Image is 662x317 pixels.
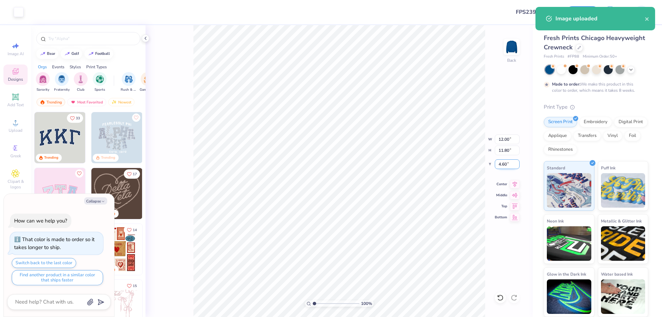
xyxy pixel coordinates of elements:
img: trending.gif [40,100,45,105]
div: Foil [624,131,641,141]
span: Image AI [8,51,24,57]
button: football [84,49,113,59]
div: filter for Rush & Bid [121,72,137,92]
div: Rhinestones [544,145,577,155]
div: Events [52,64,64,70]
div: Image uploaded [555,14,645,23]
button: Like [75,169,83,178]
div: Transfers [573,131,601,141]
span: Clipart & logos [3,179,28,190]
div: Screen Print [544,117,577,127]
span: 15 [133,284,137,288]
img: Neon Ink [547,226,591,261]
span: Fresh Prints [544,54,564,60]
button: Like [124,281,140,290]
div: football [95,52,110,56]
button: filter button [93,72,107,92]
img: Game Day Image [144,75,152,83]
span: Neon Ink [547,217,564,225]
img: Sorority Image [39,75,47,83]
img: 3b9aba4f-e317-4aa7-a679-c95a879539bd [34,112,86,163]
div: Print Types [86,64,107,70]
img: 5a4b4175-9e88-49c8-8a23-26d96782ddc6 [91,112,142,163]
button: golf [61,49,82,59]
button: Like [124,169,140,179]
img: Club Image [77,75,84,83]
img: Standard [547,173,591,208]
div: Vinyl [603,131,622,141]
span: Sports [94,87,105,92]
img: b0e5e834-c177-467b-9309-b33acdc40f03 [142,224,193,275]
img: a3f22b06-4ee5-423c-930f-667ff9442f68 [142,112,193,163]
img: Rush & Bid Image [125,75,133,83]
button: bear [36,49,58,59]
span: Game Day [140,87,156,92]
strong: Made to order: [552,81,581,87]
button: filter button [140,72,156,92]
span: 14 [133,228,137,232]
span: Puff Ink [601,164,615,171]
div: filter for Fraternity [54,72,70,92]
div: Trending [37,98,65,106]
span: Add Text [7,102,24,108]
input: Untitled Design [510,5,561,19]
div: golf [71,52,79,56]
span: Standard [547,164,565,171]
img: trend_line.gif [64,52,70,56]
button: Switch back to the last color [12,258,76,268]
img: 6de2c09e-6ade-4b04-8ea6-6dac27e4729e [91,224,142,275]
div: Trending [101,155,115,160]
span: Minimum Order: 50 + [583,54,617,60]
img: edfb13fc-0e43-44eb-bea2-bf7fc0dd67f9 [85,112,136,163]
button: Find another product in a similar color that ships faster [12,270,103,285]
div: bear [47,52,55,56]
span: # FP88 [568,54,579,60]
div: That color is made to order so it takes longer to ship. [14,236,94,251]
div: Newest [108,98,134,106]
span: Designs [8,77,23,82]
img: ead2b24a-117b-4488-9b34-c08fd5176a7b [142,168,193,219]
span: Club [77,87,84,92]
div: Embroidery [579,117,612,127]
img: trend_line.gif [88,52,94,56]
img: Sports Image [96,75,104,83]
div: Back [507,57,516,63]
img: Glow in the Dark Ink [547,279,591,314]
img: 12710c6a-dcc0-49ce-8688-7fe8d5f96fe2 [91,168,142,219]
img: Metallic & Glitter Ink [601,226,645,261]
span: 33 [76,117,80,120]
div: We make this product in this color to order, which means it takes 8 weeks. [552,81,637,93]
div: Orgs [38,64,47,70]
span: Fraternity [54,87,70,92]
img: most_fav.gif [70,100,76,105]
img: 5ee11766-d822-42f5-ad4e-763472bf8dcf [85,168,136,219]
div: Applique [544,131,571,141]
span: Metallic & Glitter Ink [601,217,642,225]
span: Glow in the Dark Ink [547,270,586,278]
div: filter for Game Day [140,72,156,92]
img: Water based Ink [601,279,645,314]
button: filter button [54,72,70,92]
div: Most Favorited [67,98,106,106]
img: Back [505,40,519,54]
button: Like [132,113,140,122]
span: 100 % [361,300,372,307]
img: 9980f5e8-e6a1-4b4a-8839-2b0e9349023c [34,168,86,219]
div: Styles [70,64,81,70]
img: Fraternity Image [58,75,66,83]
button: Like [124,225,140,235]
button: close [645,14,650,23]
div: Digital Print [614,117,648,127]
button: filter button [74,72,88,92]
span: Water based Ink [601,270,633,278]
img: trend_line.gif [40,52,46,56]
img: Newest.gif [111,100,117,105]
span: Sorority [37,87,49,92]
span: Center [495,182,507,187]
span: Bottom [495,215,507,220]
input: Try "Alpha" [48,35,136,42]
button: filter button [36,72,50,92]
span: Top [495,204,507,209]
button: Collapse [84,197,107,205]
div: Print Type [544,103,648,111]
